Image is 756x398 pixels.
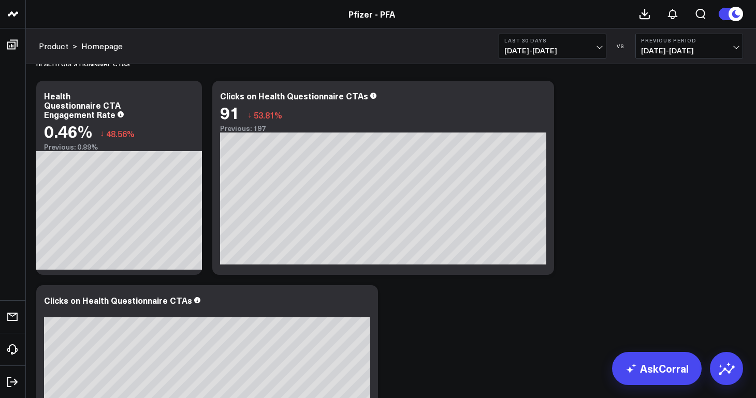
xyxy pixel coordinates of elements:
[39,40,68,52] a: Product
[44,143,194,151] div: Previous: 0.89%
[220,90,368,101] div: Clicks on Health Questionnaire CTAs
[641,47,737,55] span: [DATE] - [DATE]
[499,34,606,58] button: Last 30 Days[DATE]-[DATE]
[641,37,737,43] b: Previous Period
[504,37,601,43] b: Last 30 Days
[612,352,702,385] a: AskCorral
[348,8,395,20] a: Pfizer - PFA
[100,127,104,140] span: ↓
[635,34,743,58] button: Previous Period[DATE]-[DATE]
[220,124,546,132] div: Previous: 197
[248,108,252,122] span: ↓
[44,122,92,140] div: 0.46%
[44,294,192,306] div: Clicks on Health Questionnaire CTAs
[44,90,121,120] div: Health Questionnaire CTA Engagement Rate
[612,43,630,49] div: VS
[504,47,601,55] span: [DATE] - [DATE]
[106,128,135,139] span: 48.56%
[81,40,123,52] a: Homepage
[254,109,282,121] span: 53.81%
[39,40,77,52] div: >
[220,103,240,122] div: 91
